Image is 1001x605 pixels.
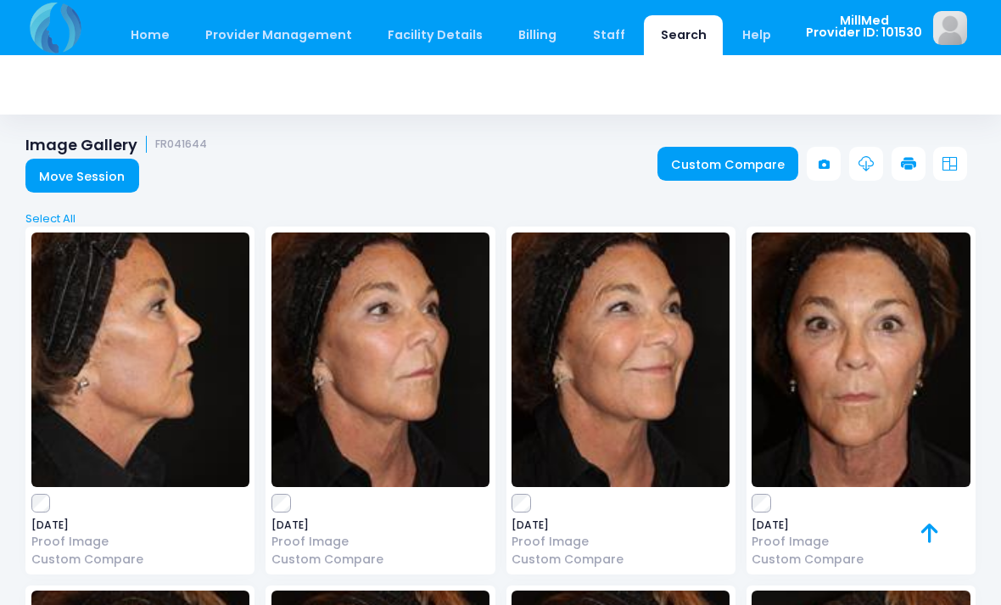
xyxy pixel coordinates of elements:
[31,520,249,530] span: [DATE]
[752,520,970,530] span: [DATE]
[512,551,730,569] a: Custom Compare
[155,138,207,151] small: FR041644
[31,232,249,487] img: image
[502,15,573,55] a: Billing
[752,533,970,551] a: Proof Image
[271,520,489,530] span: [DATE]
[271,551,489,569] a: Custom Compare
[372,15,500,55] a: Facility Details
[512,533,730,551] a: Proof Image
[752,551,970,569] a: Custom Compare
[726,15,788,55] a: Help
[31,551,249,569] a: Custom Compare
[657,147,799,181] a: Custom Compare
[512,232,730,487] img: image
[576,15,641,55] a: Staff
[188,15,368,55] a: Provider Management
[25,159,139,193] a: Move Session
[512,520,730,530] span: [DATE]
[25,136,207,154] h1: Image Gallery
[933,11,967,45] img: image
[271,232,489,487] img: image
[752,232,970,487] img: image
[806,14,922,39] span: MillMed Provider ID: 101530
[20,210,981,227] a: Select All
[644,15,723,55] a: Search
[31,533,249,551] a: Proof Image
[114,15,186,55] a: Home
[271,533,489,551] a: Proof Image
